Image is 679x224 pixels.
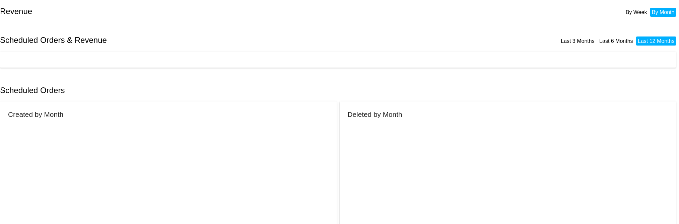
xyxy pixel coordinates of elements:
[8,110,63,118] h2: Created by Month
[348,110,402,118] h2: Deleted by Month
[599,38,633,44] a: Last 6 Months
[650,8,676,17] li: By Month
[561,38,595,44] a: Last 3 Months
[624,8,649,17] li: By Week
[638,38,674,44] a: Last 12 Months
